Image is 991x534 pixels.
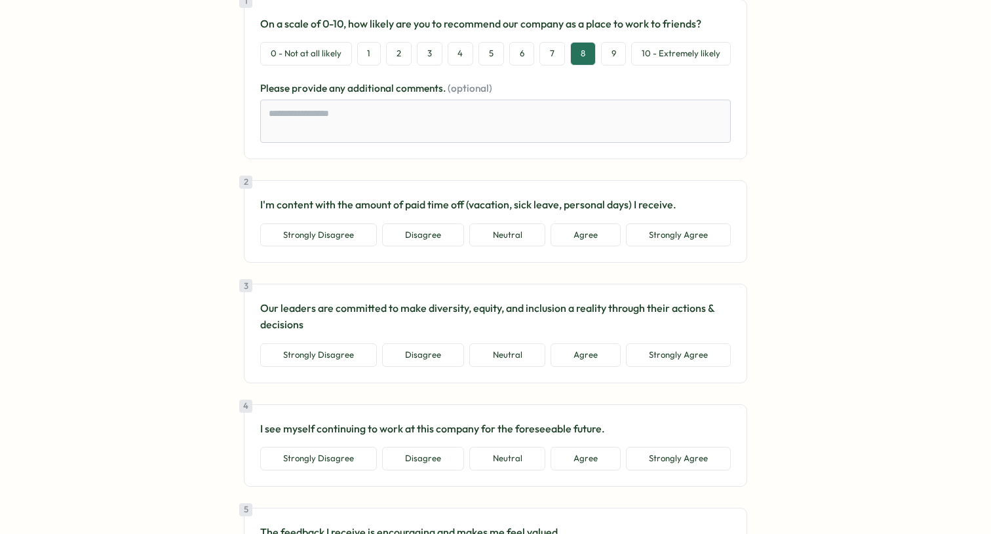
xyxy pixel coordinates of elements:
[260,42,352,66] button: 0 - Not at all likely
[626,447,731,470] button: Strongly Agree
[417,42,442,66] button: 3
[260,16,731,32] p: On a scale of 0-10, how likely are you to recommend our company as a place to work to friends?
[260,343,377,367] button: Strongly Disagree
[329,82,347,94] span: any
[260,300,731,333] p: Our leaders are committed to make diversity, equity, and inclusion a reality through their action...
[382,343,464,367] button: Disagree
[292,82,329,94] span: provide
[539,42,565,66] button: 7
[448,42,474,66] button: 4
[260,197,731,213] p: I'm content with the amount of paid time off (vacation, sick leave, personal days) I receive.
[382,447,464,470] button: Disagree
[260,82,292,94] span: Please
[469,223,545,247] button: Neutral
[239,176,252,189] div: 2
[478,42,504,66] button: 5
[239,400,252,413] div: 4
[551,447,621,470] button: Agree
[631,42,731,66] button: 10 - Extremely likely
[509,42,535,66] button: 6
[347,82,396,94] span: additional
[260,447,377,470] button: Strongly Disagree
[382,223,464,247] button: Disagree
[357,42,381,66] button: 1
[469,343,545,367] button: Neutral
[551,223,621,247] button: Agree
[448,82,492,94] span: (optional)
[551,343,621,367] button: Agree
[239,279,252,292] div: 3
[601,42,627,66] button: 9
[570,42,596,66] button: 8
[469,447,545,470] button: Neutral
[260,223,377,247] button: Strongly Disagree
[386,42,412,66] button: 2
[396,82,448,94] span: comments.
[626,223,731,247] button: Strongly Agree
[260,421,731,437] p: I see myself continuing to work at this company for the foreseeable future.
[239,503,252,516] div: 5
[626,343,731,367] button: Strongly Agree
